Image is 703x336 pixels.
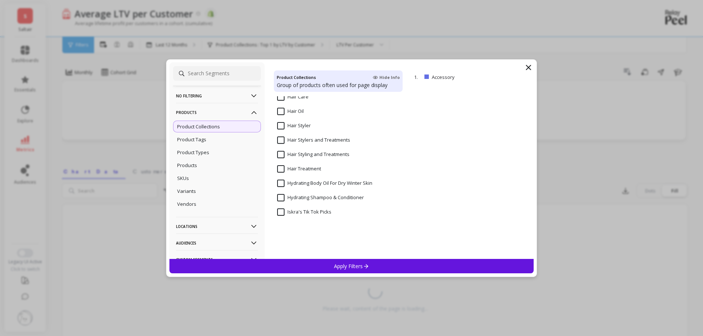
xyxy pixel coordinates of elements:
[173,66,261,81] input: Search Segments
[177,188,196,194] p: Variants
[177,149,209,156] p: Product Types
[177,201,196,207] p: Vendors
[177,162,197,169] p: Products
[176,103,258,122] p: Products
[176,233,258,252] p: Audiences
[414,74,421,80] p: 1.
[277,82,400,89] p: Group of products often used for page display
[177,175,189,181] p: SKUs
[432,74,492,80] p: Accessory
[176,250,258,269] p: Custom Segments
[373,75,400,80] span: Hide Info
[177,136,206,143] p: Product Tags
[177,123,220,130] p: Product Collections
[277,73,316,82] h4: Product Collections
[334,263,369,270] p: Apply Filters
[176,86,258,105] p: No filtering
[176,217,258,236] p: Locations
